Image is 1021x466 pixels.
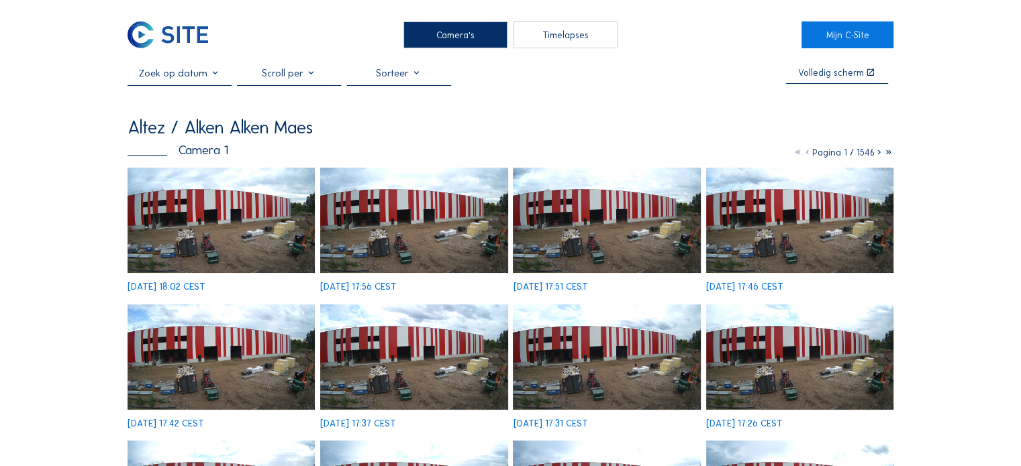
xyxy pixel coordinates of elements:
div: [DATE] 18:02 CEST [128,282,205,292]
img: image_53111693 [706,304,893,410]
a: C-SITE Logo [128,21,220,48]
img: image_53111840 [513,304,700,410]
img: image_53112667 [128,168,315,273]
div: [DATE] 17:26 CEST [706,419,783,428]
div: Volledig scherm [798,68,864,78]
img: image_53112365 [513,168,700,273]
span: Pagina 1 / 1546 [812,147,875,158]
img: image_53112127 [128,304,315,410]
img: image_53112242 [706,168,893,273]
img: C-SITE Logo [128,21,207,48]
div: [DATE] 17:31 CEST [513,419,587,428]
a: Mijn C-Site [801,21,893,48]
div: [DATE] 17:51 CEST [513,282,587,292]
div: [DATE] 17:42 CEST [128,419,204,428]
input: Zoek op datum 󰅀 [128,67,232,79]
div: [DATE] 17:37 CEST [320,419,396,428]
img: image_53111989 [320,304,507,410]
div: [DATE] 17:56 CEST [320,282,397,292]
div: [DATE] 17:46 CEST [706,282,783,292]
div: Camera's [403,21,507,48]
div: Timelapses [514,21,618,48]
div: Altez / Alken Alken Maes [128,118,313,136]
div: Camera 1 [128,144,228,157]
img: image_53112510 [320,168,507,273]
